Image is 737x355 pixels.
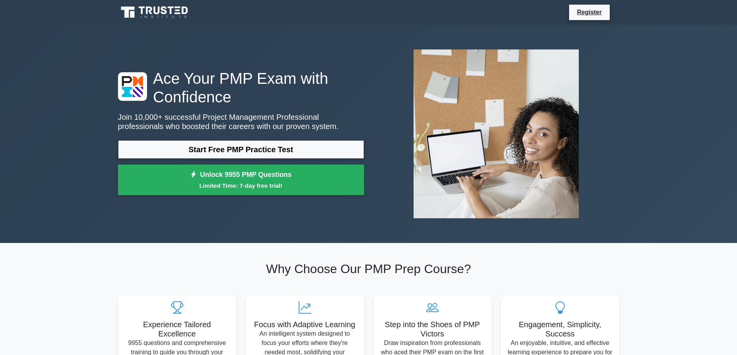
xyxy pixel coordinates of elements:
[572,7,606,17] a: Register
[252,320,358,329] h5: Focus with Adaptive Learning
[118,140,364,159] a: Start Free PMP Practice Test
[507,320,613,338] h5: Engagement, Simplicity, Success
[118,69,364,106] h1: Ace Your PMP Exam with Confidence
[118,112,364,131] p: Join 10,000+ successful Project Management Professional professionals who boosted their careers w...
[118,165,364,195] a: Unlock 9955 PMP QuestionsLimited Time: 7-day free trial!
[128,181,354,190] small: Limited Time: 7-day free trial!
[380,320,486,338] h5: Step into the Shoes of PMP Victors
[118,262,619,276] h2: Why Choose Our PMP Prep Course?
[124,320,230,338] h5: Experience Tailored Excellence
